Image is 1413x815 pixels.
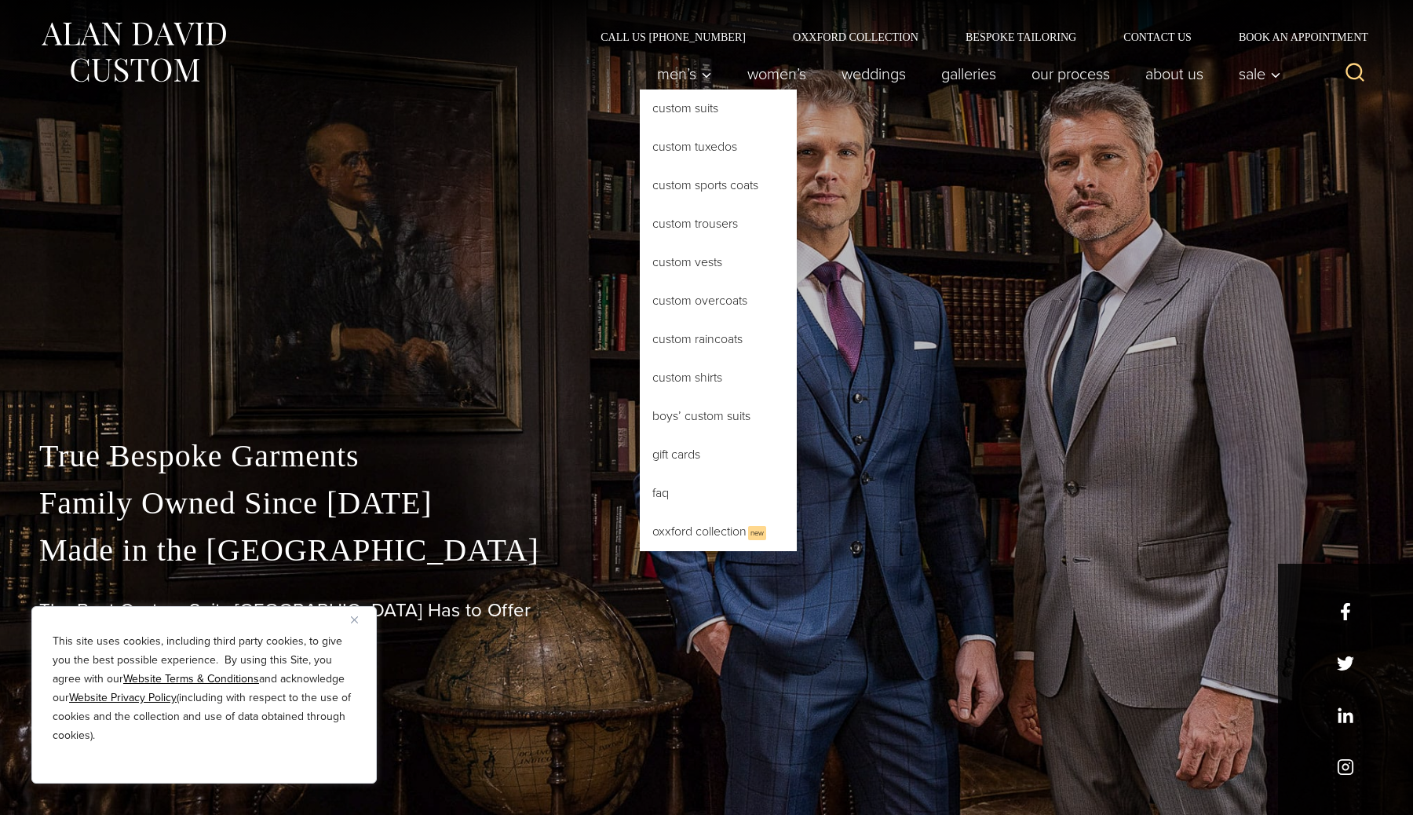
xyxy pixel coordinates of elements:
nav: Secondary Navigation [577,31,1374,42]
a: Custom Overcoats [640,282,797,320]
a: Custom Raincoats [640,320,797,358]
nav: Primary Navigation [640,58,1290,90]
a: Bespoke Tailoring [942,31,1100,42]
a: Custom Trousers [640,205,797,243]
a: Custom Vests [640,243,797,281]
a: Boys’ Custom Suits [640,397,797,435]
a: FAQ [640,474,797,512]
h1: The Best Custom Suits [GEOGRAPHIC_DATA] Has to Offer [39,599,1374,622]
a: Oxxford Collection [769,31,942,42]
a: Oxxford CollectionNew [640,513,797,551]
a: Galleries [924,58,1014,90]
a: Book an Appointment [1215,31,1374,42]
a: Custom Sports Coats [640,166,797,204]
a: Gift Cards [640,436,797,473]
span: New [748,526,766,540]
a: Custom Shirts [640,359,797,397]
img: Alan David Custom [39,17,228,87]
a: Contact Us [1100,31,1215,42]
a: weddings [824,58,924,90]
a: Women’s [730,58,824,90]
span: Men’s [657,66,712,82]
img: Close [351,616,358,623]
a: Our Process [1014,58,1128,90]
a: Website Privacy Policy [69,689,177,706]
button: Close [351,610,370,629]
a: Website Terms & Conditions [123,671,259,687]
a: Custom Suits [640,90,797,127]
button: View Search Form [1336,55,1374,93]
a: Call Us [PHONE_NUMBER] [577,31,769,42]
span: Sale [1239,66,1281,82]
a: Custom Tuxedos [640,128,797,166]
p: This site uses cookies, including third party cookies, to give you the best possible experience. ... [53,632,356,745]
a: About Us [1128,58,1221,90]
p: True Bespoke Garments Family Owned Since [DATE] Made in the [GEOGRAPHIC_DATA] [39,433,1374,574]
